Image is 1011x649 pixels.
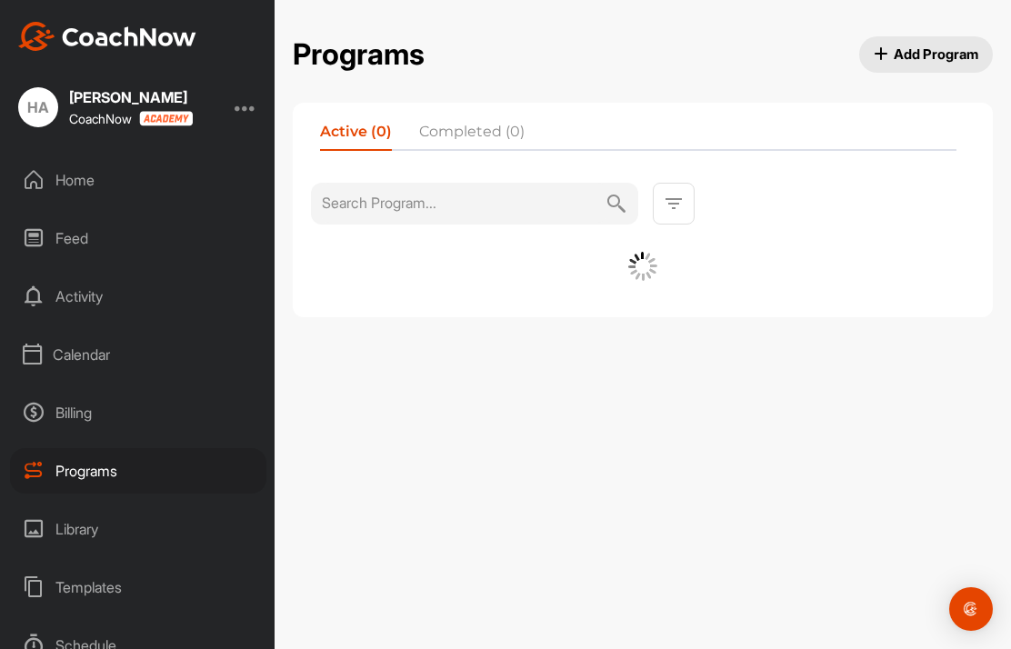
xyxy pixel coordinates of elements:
div: Activity [10,274,266,319]
div: Library [10,506,266,552]
img: CoachNow acadmey [139,111,193,126]
div: Programs [10,448,266,494]
div: Billing [10,390,266,435]
div: Calendar [10,332,266,377]
div: CoachNow [69,111,193,126]
div: [PERSON_NAME] [69,90,193,105]
div: Home [10,157,266,203]
li: Active (0) [320,121,392,150]
h2: Programs [293,37,425,73]
span: Add Program [874,45,979,64]
div: HA [18,87,58,127]
div: Open Intercom Messenger [949,587,993,631]
li: Completed (0) [419,121,525,150]
div: Feed [10,215,266,261]
div: Templates [10,564,266,610]
img: G6gVgL6ErOh57ABN0eRmCEwV0I4iEi4d8EwaPGI0tHgoAbU4EAHFLEQAh+QQFCgALACwIAA4AGAASAAAEbHDJSesaOCdk+8xg... [628,252,657,281]
input: Search Program... [322,183,606,223]
button: Add Program [859,36,994,73]
img: svg+xml;base64,PHN2ZyB3aWR0aD0iMjQiIGhlaWdodD0iMjQiIHZpZXdCb3g9IjAgMCAyNCAyNCIgZmlsbD0ibm9uZSIgeG... [663,193,685,215]
img: CoachNow [18,22,196,51]
img: svg+xml;base64,PHN2ZyB3aWR0aD0iMjQiIGhlaWdodD0iMjQiIHZpZXdCb3g9IjAgMCAyNCAyNCIgZmlsbD0ibm9uZSIgeG... [606,183,627,225]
